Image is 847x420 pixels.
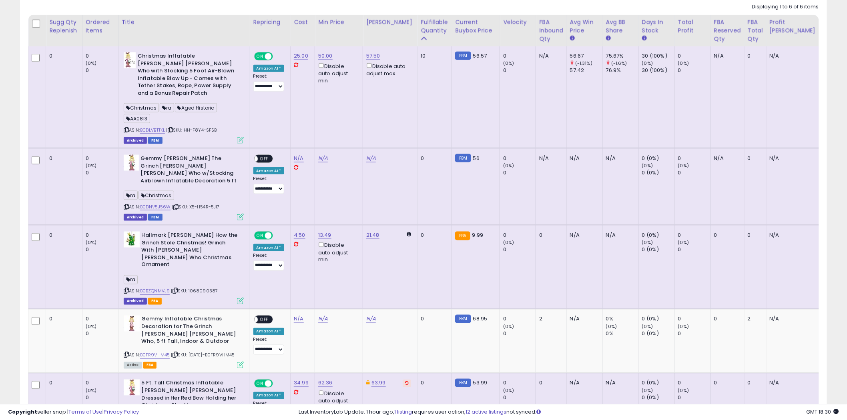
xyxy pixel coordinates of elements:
span: 68.95 [473,315,488,323]
small: (0%) [642,239,653,246]
div: 0 [86,232,118,239]
div: 0 [86,330,118,338]
small: (0%) [678,324,689,330]
small: Avg Win Price. [570,35,575,42]
div: 0 (0%) [642,155,674,162]
small: FBM [455,154,471,162]
small: (0%) [678,388,689,394]
img: A1frwrs0AbL._SL40_.jpg [124,232,140,248]
strong: Copyright [8,408,37,416]
div: 0 [714,380,738,387]
div: Min Price [318,18,359,26]
div: 0 [49,52,76,60]
span: | SKU: [DATE]-B0FR9VHM45 [171,352,235,358]
div: 0 [714,316,738,323]
a: B0BZQNMVJ9 [140,288,170,295]
small: (0%) [86,162,97,169]
div: 0 [503,380,536,387]
a: 1 listing [395,408,412,416]
small: FBM [455,52,471,60]
div: 0 [678,67,711,74]
div: Preset: [253,74,285,92]
div: Days In Stock [642,18,671,35]
a: N/A [294,154,303,162]
small: (0%) [606,324,617,330]
div: N/A [570,232,596,239]
div: 0 [678,394,711,402]
span: 9.99 [472,231,484,239]
a: N/A [318,315,328,323]
div: 0 [678,52,711,60]
small: (0%) [503,239,514,246]
div: 0 [678,246,711,253]
div: 0 [503,52,536,60]
div: FBA Reserved Qty [714,18,741,43]
small: (0%) [86,388,97,394]
div: 0 [678,330,711,338]
div: 56.67 [570,52,602,60]
div: ASIN: [124,52,244,143]
div: Current Buybox Price [455,18,496,35]
div: 0 [503,67,536,74]
div: 10 [421,52,446,60]
div: 0 [49,155,76,162]
small: Days In Stock. [642,35,647,42]
span: FBA [143,362,157,369]
div: 0 [49,316,76,323]
div: 0 [86,67,118,74]
div: Sugg Qty Replenish [49,18,79,35]
a: 63.99 [371,379,386,387]
div: N/A [770,52,815,60]
div: 0 [748,380,760,387]
div: 0 (0%) [642,330,674,338]
div: 0 [503,316,536,323]
div: 0 [86,155,118,162]
div: Preset: [253,176,285,194]
small: (0%) [503,60,514,66]
div: Cost [294,18,311,26]
div: Preset: [253,337,285,355]
a: 4.50 [294,231,305,239]
b: Gemmy [PERSON_NAME] The Grinch [PERSON_NAME] [PERSON_NAME] Who w/Stocking Airblown Inflatable Dec... [141,155,238,186]
div: 0 [421,232,446,239]
span: OFF [258,316,271,323]
span: AA0813 [124,114,150,123]
div: N/A [770,155,815,162]
div: seller snap | | [8,408,139,416]
div: 0 [503,394,536,402]
div: 0 [86,169,118,176]
div: 0 [748,52,760,60]
div: 0 [748,155,760,162]
small: Avg BB Share. [606,35,611,42]
div: Ordered Items [86,18,115,35]
a: 34.99 [294,379,309,387]
div: ASIN: [124,232,244,304]
span: All listings currently available for purchase on Amazon [124,362,142,369]
div: 0 [503,169,536,176]
a: N/A [294,315,303,323]
span: OFF [271,53,284,60]
img: 41MOAf0gzVL._SL40_.jpg [124,155,139,171]
a: B0FR9VHM45 [140,352,170,359]
div: 0 [539,232,560,239]
div: Amazon AI * [253,328,285,335]
div: Avg BB Share [606,18,635,35]
div: Amazon AI * [253,65,285,72]
a: 50.00 [318,52,333,60]
div: 57.42 [570,67,602,74]
small: (0%) [642,60,653,66]
div: Last InventoryLab Update: 1 hour ago, requires user action, not synced. [299,408,839,416]
span: ra [160,103,174,112]
div: Disable auto adjust max [366,62,411,77]
small: (-1.31%) [575,60,592,66]
div: 0 [86,380,118,387]
span: Christmas [124,103,159,112]
div: FBA inbound Qty [539,18,563,43]
div: 0 [503,232,536,239]
div: 0 [421,316,446,323]
div: N/A [714,52,738,60]
div: 30 (100%) [642,52,674,60]
span: 53.99 [473,379,488,387]
div: N/A [770,316,815,323]
small: (0%) [86,60,97,66]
